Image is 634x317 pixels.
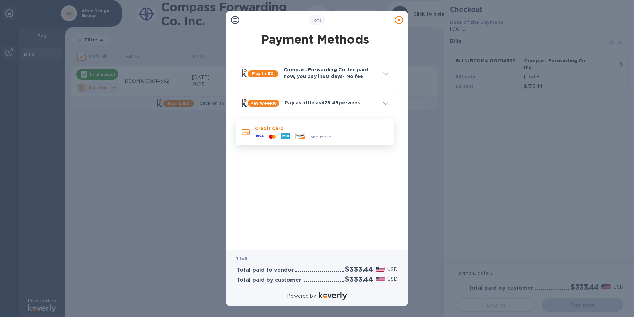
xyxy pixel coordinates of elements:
b: Pay in 60 [252,71,274,76]
h1: Payment Methods [234,32,395,46]
img: USD [376,277,385,281]
p: Credit Card [255,125,388,132]
img: Logo [319,292,347,300]
p: Pay as little as $29.45 per week [285,99,378,106]
span: and more... [310,134,335,139]
h2: $333.44 [345,275,373,283]
span: 1 [312,18,314,23]
b: 1 bill [236,256,247,261]
h3: Total paid by customer [236,277,301,283]
img: USD [376,267,385,272]
h2: $333.44 [345,265,373,273]
h3: Total paid to vendor [236,267,294,273]
p: Compass Forwarding Co. Inc. paid now, you pay in 60 days - No fee. [284,66,378,80]
p: Powered by [287,293,316,300]
p: USD [387,266,398,273]
p: USD [387,276,398,283]
b: of 3 [312,18,322,23]
b: Pay weekly [250,101,277,106]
